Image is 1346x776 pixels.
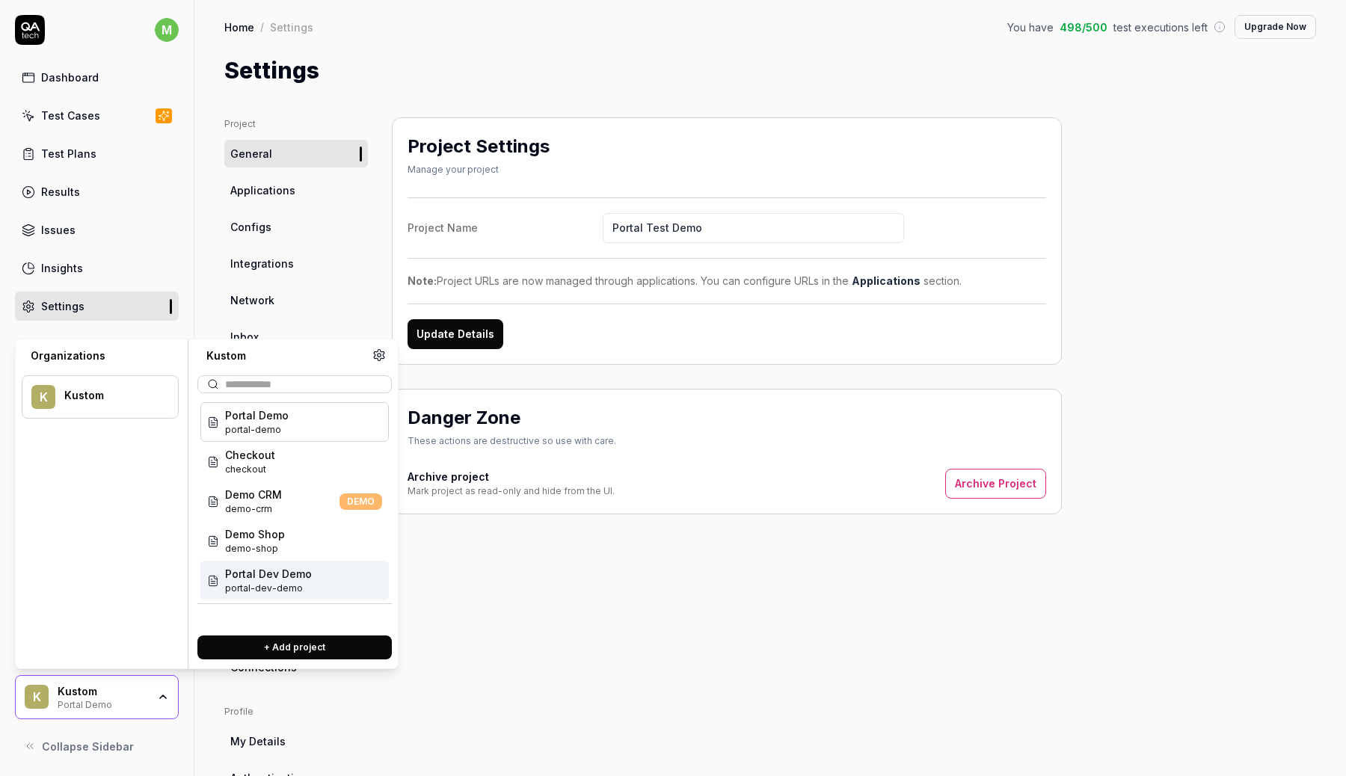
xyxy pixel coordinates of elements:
[15,139,179,168] a: Test Plans
[22,348,179,363] div: Organizations
[225,447,275,463] span: Checkout
[225,487,282,502] span: Demo CRM
[230,182,295,198] span: Applications
[41,222,76,238] div: Issues
[852,274,921,287] a: Applications
[41,260,83,276] div: Insights
[225,542,285,555] span: Project ID: ykHS
[408,404,520,431] h2: Danger Zone
[372,348,386,366] a: Organization settings
[225,423,289,437] span: Project ID: J4Mu
[224,286,368,314] a: Network
[225,526,285,542] span: Demo Shop
[1060,19,1107,35] span: 498 / 500
[945,469,1046,499] button: Archive Project
[408,273,1046,289] div: Project URLs are now managed through applications. You can configure URLs in the section.
[230,219,271,235] span: Configs
[408,133,550,160] h2: Project Settings
[408,434,616,448] div: These actions are destructive so use with care.
[1007,19,1054,35] span: You have
[408,484,615,498] div: Mark project as read-only and hide from the UI.
[224,213,368,241] a: Configs
[25,685,49,709] span: K
[408,163,550,176] div: Manage your project
[197,635,392,659] button: + Add project
[58,685,147,698] div: Kustom
[408,469,615,484] h4: Archive project
[197,348,372,363] div: Kustom
[22,375,179,419] button: KKustom
[64,389,159,402] div: Kustom
[41,184,80,200] div: Results
[31,385,55,409] span: K
[224,54,319,87] h1: Settings
[15,63,179,92] a: Dashboard
[15,177,179,206] a: Results
[408,274,437,287] strong: Note:
[155,15,179,45] button: m
[260,19,264,34] div: /
[230,329,259,345] span: Inbox
[225,566,312,582] span: Portal Dev Demo
[58,698,147,709] div: Portal Demo
[155,18,179,42] span: m
[225,463,275,476] span: Project ID: QDmC
[224,19,254,34] a: Home
[224,705,368,718] div: Profile
[230,146,272,161] span: General
[230,256,294,271] span: Integrations
[230,292,274,308] span: Network
[408,319,503,349] button: Update Details
[15,253,179,283] a: Insights
[225,407,289,423] span: Portal Demo
[224,250,368,277] a: Integrations
[270,19,313,34] div: Settings
[224,323,368,351] a: Inbox
[224,727,368,755] a: My Details
[408,220,603,235] div: Project Name
[197,399,392,623] div: Suggestions
[42,739,134,754] span: Collapse Sidebar
[1113,19,1208,35] span: test executions left
[41,108,100,123] div: Test Cases
[15,101,179,130] a: Test Cases
[1235,15,1316,39] button: Upgrade Now
[225,502,282,516] span: Project ID: TM4z
[224,140,368,167] a: General
[224,117,368,131] div: Project
[224,176,368,204] a: Applications
[15,675,179,720] button: KKustomPortal Demo
[225,582,312,595] span: Project ID: 25TB
[230,733,286,749] span: My Details
[15,215,179,244] a: Issues
[41,70,99,85] div: Dashboard
[603,213,904,243] input: Project Name
[15,731,179,761] button: Collapse Sidebar
[41,146,96,161] div: Test Plans
[15,292,179,321] a: Settings
[339,493,382,510] span: DEMO
[41,298,84,314] div: Settings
